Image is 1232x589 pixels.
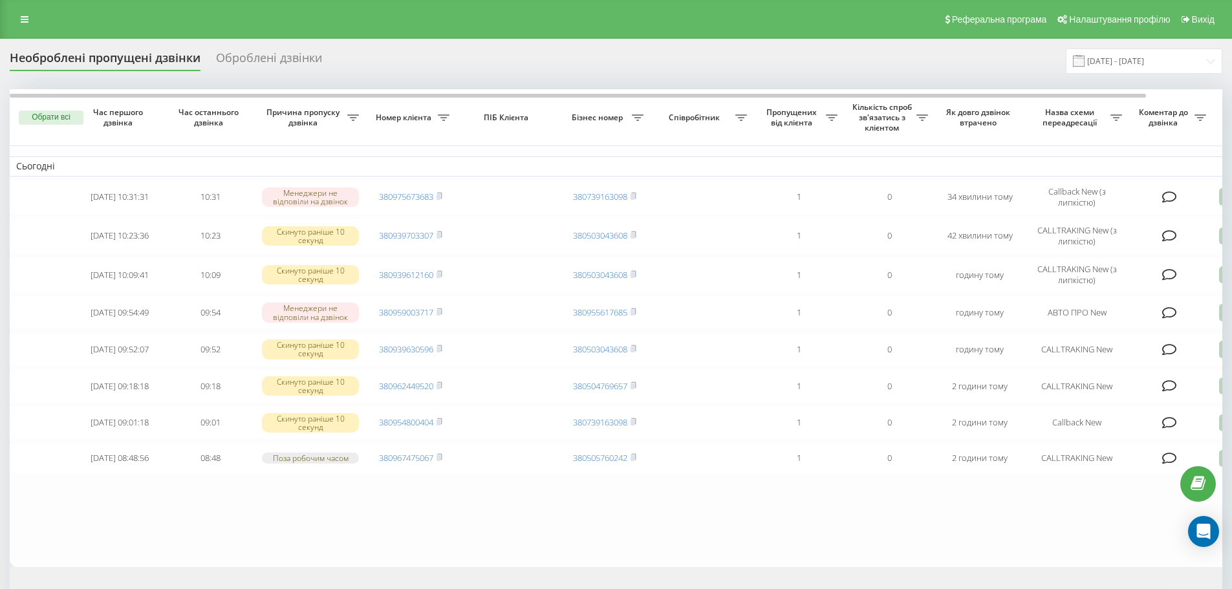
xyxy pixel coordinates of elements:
td: [DATE] 10:31:31 [74,179,165,215]
td: 09:18 [165,369,255,403]
td: 0 [844,295,935,330]
div: Open Intercom Messenger [1188,516,1219,547]
td: Callback New [1025,406,1129,440]
a: 380739163098 [573,416,627,428]
td: CALLTRAKING New [1025,442,1129,474]
td: АВТО ПРО New [1025,295,1129,330]
span: Налаштування профілю [1069,14,1170,25]
div: Скинуто раніше 10 секунд [262,413,359,433]
div: Скинуто раніше 10 секунд [262,339,359,359]
div: Менеджери не відповіли на дзвінок [262,187,359,207]
button: Обрати всі [19,111,83,125]
span: Назва схеми переадресації [1032,107,1110,127]
td: 42 хвилини тому [935,218,1025,254]
a: 380505760242 [573,452,627,464]
td: 0 [844,332,935,367]
a: 380504769657 [573,380,627,392]
div: Оброблені дзвінки [216,51,322,71]
td: CALLTRAKING New [1025,332,1129,367]
span: Реферальна програма [952,14,1047,25]
span: Причина пропуску дзвінка [262,107,347,127]
td: 09:54 [165,295,255,330]
td: годину тому [935,295,1025,330]
td: 10:23 [165,218,255,254]
a: 380739163098 [573,191,627,202]
td: [DATE] 10:09:41 [74,257,165,293]
td: 1 [753,218,844,254]
a: 380955617685 [573,306,627,318]
td: 1 [753,332,844,367]
td: 09:01 [165,406,255,440]
td: 0 [844,369,935,403]
td: 1 [753,406,844,440]
span: Бізнес номер [566,112,632,123]
td: 2 години тому [935,442,1025,474]
td: 08:48 [165,442,255,474]
span: Пропущених від клієнта [760,107,826,127]
a: 380503043608 [573,343,627,355]
td: [DATE] 09:01:18 [74,406,165,440]
span: ПІБ Клієнта [467,112,548,123]
span: Вихід [1192,14,1215,25]
span: Час першого дзвінка [85,107,155,127]
div: Необроблені пропущені дзвінки [10,51,200,71]
td: 0 [844,218,935,254]
a: 380503043608 [573,269,627,281]
a: 380959003717 [379,306,433,318]
td: [DATE] 09:18:18 [74,369,165,403]
div: Скинуто раніше 10 секунд [262,265,359,284]
div: Скинуто раніше 10 секунд [262,376,359,396]
td: годину тому [935,332,1025,367]
td: CALLTRAKING New (з липкістю) [1025,257,1129,293]
span: Співробітник [656,112,735,123]
td: 10:09 [165,257,255,293]
td: 1 [753,179,844,215]
td: [DATE] 09:54:49 [74,295,165,330]
td: [DATE] 08:48:56 [74,442,165,474]
span: Як довго дзвінок втрачено [945,107,1015,127]
td: [DATE] 10:23:36 [74,218,165,254]
a: 380975673683 [379,191,433,202]
td: 1 [753,369,844,403]
a: 380939630596 [379,343,433,355]
span: Час останнього дзвінка [175,107,245,127]
td: 0 [844,179,935,215]
td: 10:31 [165,179,255,215]
td: 09:52 [165,332,255,367]
td: 0 [844,257,935,293]
a: 380939612160 [379,269,433,281]
a: 380962449520 [379,380,433,392]
a: 380967475067 [379,452,433,464]
a: 380503043608 [573,230,627,241]
td: 2 години тому [935,406,1025,440]
td: 1 [753,257,844,293]
td: 2 години тому [935,369,1025,403]
td: 1 [753,442,844,474]
div: Поза робочим часом [262,453,359,464]
td: CALLTRAKING New (з липкістю) [1025,218,1129,254]
td: 1 [753,295,844,330]
td: 0 [844,406,935,440]
td: 0 [844,442,935,474]
td: 34 хвилини тому [935,179,1025,215]
div: Скинуто раніше 10 секунд [262,226,359,246]
a: 380954800404 [379,416,433,428]
span: Коментар до дзвінка [1135,107,1194,127]
td: годину тому [935,257,1025,293]
span: Кількість спроб зв'язатись з клієнтом [850,102,916,133]
span: Номер клієнта [372,112,438,123]
a: 380939703307 [379,230,433,241]
td: [DATE] 09:52:07 [74,332,165,367]
div: Менеджери не відповіли на дзвінок [262,303,359,322]
td: CALLTRAKING New [1025,369,1129,403]
td: Callback New (з липкістю) [1025,179,1129,215]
